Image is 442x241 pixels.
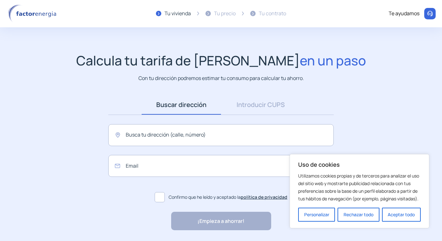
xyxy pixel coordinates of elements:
span: Confirmo que he leído y aceptado la [169,194,287,201]
div: Tu precio [214,10,236,18]
img: llamar [427,10,433,17]
img: logo factor [6,4,60,23]
p: Uso de cookies [298,161,421,168]
button: Rechazar todo [338,208,379,222]
div: Tu contrato [259,10,286,18]
div: Uso de cookies [290,154,429,228]
div: Te ayudamos [389,10,419,18]
p: Utilizamos cookies propias y de terceros para analizar el uso del sitio web y mostrarte publicida... [298,172,421,203]
a: política de privacidad [241,194,287,200]
span: en un paso [300,51,366,69]
a: Buscar dirección [142,95,221,115]
p: Con tu dirección podremos estimar tu consumo para calcular tu ahorro. [138,74,304,82]
h1: Calcula tu tarifa de [PERSON_NAME] [76,53,366,68]
button: Aceptar todo [382,208,421,222]
div: Tu vivienda [164,10,191,18]
button: Personalizar [298,208,335,222]
a: Introducir CUPS [221,95,300,115]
